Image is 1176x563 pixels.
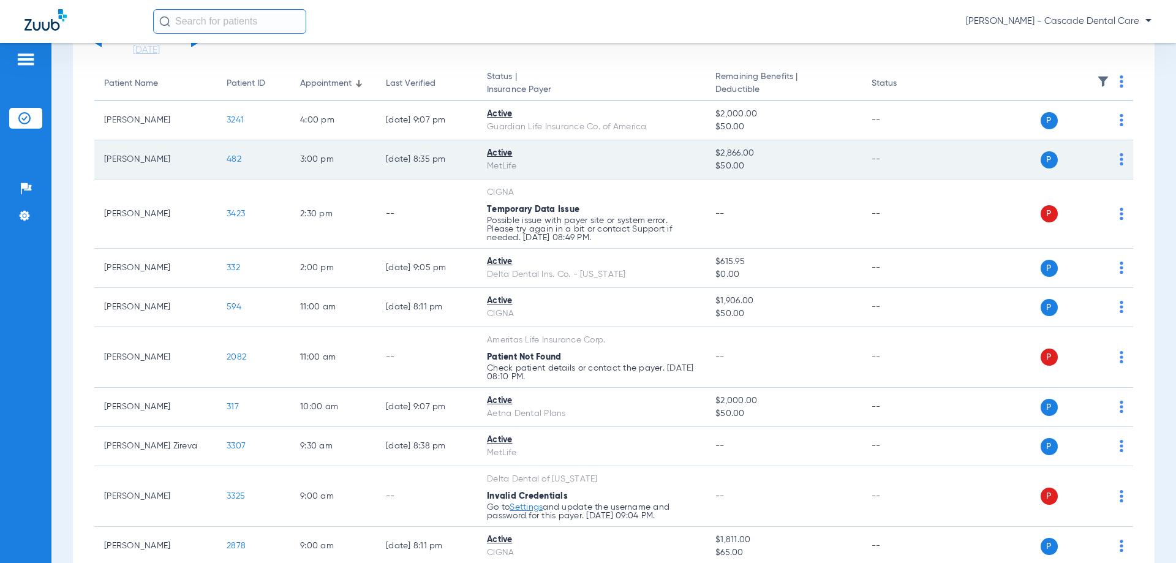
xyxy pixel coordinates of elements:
span: [PERSON_NAME] - Cascade Dental Care [966,15,1151,28]
td: -- [862,388,944,427]
td: 11:00 AM [290,327,376,388]
span: P [1041,112,1058,129]
div: Active [487,147,696,160]
span: $0.00 [715,268,851,281]
div: MetLife [487,160,696,173]
th: Status | [477,67,706,101]
td: -- [376,327,477,388]
img: Search Icon [159,16,170,27]
span: Invalid Credentials [487,492,568,501]
img: filter.svg [1097,75,1109,88]
img: group-dot-blue.svg [1120,440,1123,452]
img: group-dot-blue.svg [1120,401,1123,413]
td: 2:30 PM [290,179,376,249]
div: Active [487,395,696,407]
img: group-dot-blue.svg [1120,153,1123,165]
td: [PERSON_NAME] [94,288,217,327]
span: P [1041,399,1058,416]
span: $1,811.00 [715,534,851,546]
span: 3423 [227,210,245,218]
td: -- [862,466,944,527]
div: Patient Name [104,77,207,90]
a: [DATE] [110,44,183,56]
span: $2,000.00 [715,395,851,407]
td: [PERSON_NAME] [94,179,217,249]
div: Aetna Dental Plans [487,407,696,420]
span: P [1041,349,1058,366]
span: Insurance Payer [487,83,696,96]
div: Active [487,108,696,121]
span: $50.00 [715,160,851,173]
td: [PERSON_NAME] [94,140,217,179]
span: $2,866.00 [715,147,851,160]
span: P [1041,151,1058,168]
img: group-dot-blue.svg [1120,114,1123,126]
img: hamburger-icon [16,52,36,67]
p: Possible issue with payer site or system error. Please try again in a bit or contact Support if n... [487,216,696,242]
span: P [1041,488,1058,505]
input: Search for patients [153,9,306,34]
td: [DATE] 9:05 PM [376,249,477,288]
img: group-dot-blue.svg [1120,262,1123,274]
div: Last Verified [386,77,435,90]
span: $50.00 [715,407,851,420]
img: group-dot-blue.svg [1120,75,1123,88]
div: Ameritas Life Insurance Corp. [487,334,696,347]
span: P [1041,260,1058,277]
td: [DATE] 9:07 PM [376,388,477,427]
div: Delta Dental Ins. Co. - [US_STATE] [487,268,696,281]
div: Appointment [300,77,352,90]
span: -- [715,442,725,450]
img: group-dot-blue.svg [1120,208,1123,220]
td: [DATE] 8:38 PM [376,427,477,466]
span: $50.00 [715,308,851,320]
div: Patient ID [227,77,281,90]
td: 3:00 PM [290,140,376,179]
div: Last Verified [386,77,467,90]
th: Status [862,67,944,101]
span: P [1041,438,1058,455]
span: 3325 [227,492,245,501]
td: -- [862,179,944,249]
td: [DATE] 8:11 PM [376,288,477,327]
span: 2082 [227,353,246,361]
div: CIGNA [487,308,696,320]
span: Deductible [715,83,851,96]
div: Guardian Life Insurance Co. of America [487,121,696,134]
span: 2878 [227,542,246,550]
td: 2:00 PM [290,249,376,288]
img: group-dot-blue.svg [1120,490,1123,502]
td: -- [862,249,944,288]
td: -- [862,427,944,466]
span: $50.00 [715,121,851,134]
span: $65.00 [715,546,851,559]
span: 3307 [227,442,246,450]
th: Remaining Benefits | [706,67,861,101]
td: [DATE] 8:35 PM [376,140,477,179]
div: Active [487,295,696,308]
span: $2,000.00 [715,108,851,121]
td: 11:00 AM [290,288,376,327]
td: 9:30 AM [290,427,376,466]
td: [PERSON_NAME] [94,249,217,288]
span: $615.95 [715,255,851,268]
span: 3241 [227,116,244,124]
td: [PERSON_NAME] [94,101,217,140]
div: CIGNA [487,186,696,199]
td: 4:00 PM [290,101,376,140]
p: Go to and update the username and password for this payer. [DATE] 09:04 PM. [487,503,696,520]
td: -- [862,140,944,179]
div: CIGNA [487,546,696,559]
iframe: Chat Widget [1115,504,1176,563]
td: -- [376,179,477,249]
td: [DATE] 9:07 PM [376,101,477,140]
span: Temporary Data Issue [487,205,579,214]
span: -- [715,353,725,361]
div: Active [487,434,696,447]
span: P [1041,299,1058,316]
td: -- [862,288,944,327]
td: [PERSON_NAME] Zireva [94,427,217,466]
td: -- [376,466,477,527]
img: Zuub Logo [24,9,67,31]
